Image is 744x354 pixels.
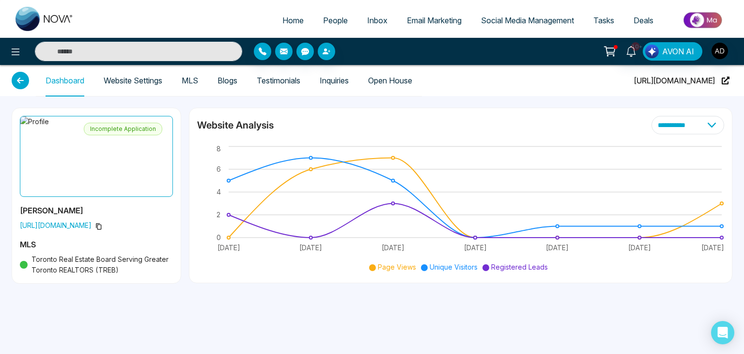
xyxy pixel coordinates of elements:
[357,11,397,30] a: Inbox
[634,16,653,25] span: Deals
[217,233,221,241] tspan: 0
[628,243,651,252] tspan: [DATE]
[20,116,173,197] img: Profile
[430,263,478,271] span: Unique Visitors
[216,210,221,219] tspan: 2
[631,64,732,97] button: [URL][DOMAIN_NAME]
[491,263,548,271] span: Registered Leads
[711,321,734,344] div: Open Intercom Messenger
[217,165,221,173] tspan: 6
[46,77,84,85] a: Dashboard
[662,46,694,57] span: AVON AI
[546,243,569,252] tspan: [DATE]
[273,11,313,30] a: Home
[20,254,173,275] div: Toronto Real Estate Board Serving Greater Toronto REALTORS (TREB)
[282,16,304,25] span: Home
[299,243,322,252] tspan: [DATE]
[464,243,487,252] tspan: [DATE]
[20,239,173,250] h5: MLS
[217,145,221,153] tspan: 8
[712,43,728,59] img: User Avatar
[620,42,643,59] a: 10+
[397,11,471,30] a: Email Marketing
[593,16,614,25] span: Tasks
[20,205,173,216] h5: [PERSON_NAME]
[323,16,348,25] span: People
[313,11,357,30] a: People
[634,65,715,96] span: [URL][DOMAIN_NAME]
[20,220,173,231] span: [URL][DOMAIN_NAME]
[367,16,387,25] span: Inbox
[407,16,462,25] span: Email Marketing
[624,11,663,30] a: Deals
[481,16,574,25] span: Social Media Management
[631,42,640,51] span: 10+
[217,188,221,196] tspan: 4
[197,118,274,132] h4: Website Analysis
[368,65,412,96] span: Open House
[320,77,349,85] a: Inquiries
[84,123,162,135] span: Incomplete Application
[378,263,416,271] span: Page Views
[217,243,240,252] tspan: [DATE]
[645,45,659,58] img: Lead Flow
[471,11,584,30] a: Social Media Management
[701,243,724,252] tspan: [DATE]
[668,9,738,31] img: Market-place.gif
[15,7,74,31] img: Nova CRM Logo
[643,42,702,61] button: AVON AI
[257,77,300,85] a: Testimonials
[104,77,162,85] a: Website Settings
[182,77,198,85] a: MLS
[217,77,237,85] a: Blogs
[382,243,404,252] tspan: [DATE]
[584,11,624,30] a: Tasks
